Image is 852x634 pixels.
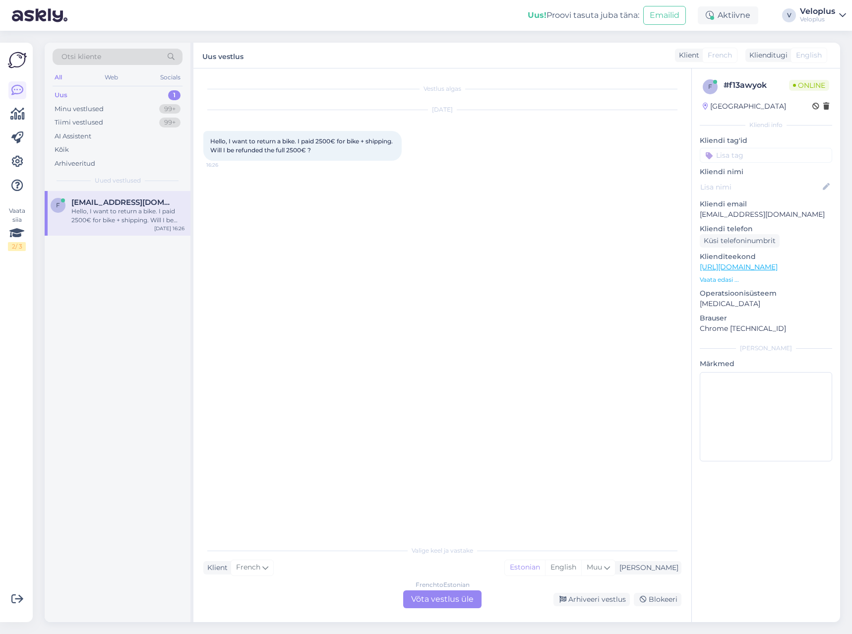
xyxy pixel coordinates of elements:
[159,104,181,114] div: 99+
[8,206,26,251] div: Vaata siia
[61,52,101,62] span: Otsi kliente
[700,288,832,299] p: Operatsioonisüsteem
[8,242,26,251] div: 2 / 3
[55,90,67,100] div: Uus
[210,137,394,154] span: Hello, I want to return a bike. I paid 2500€ for bike + shipping. Will I be refunded the full 250...
[703,101,786,112] div: [GEOGRAPHIC_DATA]
[159,118,181,127] div: 99+
[553,593,630,606] div: Arhiveeri vestlus
[700,313,832,323] p: Brauser
[103,71,120,84] div: Web
[700,252,832,262] p: Klienditeekond
[615,563,678,573] div: [PERSON_NAME]
[700,182,821,192] input: Lisa nimi
[55,118,103,127] div: Tiimi vestlused
[700,135,832,146] p: Kliendi tag'id
[55,104,104,114] div: Minu vestlused
[236,562,260,573] span: French
[634,593,681,606] div: Blokeeri
[545,560,581,575] div: English
[700,275,832,284] p: Vaata edasi ...
[95,176,141,185] span: Uued vestlused
[700,299,832,309] p: [MEDICAL_DATA]
[55,131,91,141] div: AI Assistent
[203,546,681,555] div: Valige keel ja vastake
[8,51,27,69] img: Askly Logo
[203,563,228,573] div: Klient
[416,580,470,589] div: French to Estonian
[403,590,482,608] div: Võta vestlus üle
[71,198,175,207] span: father.clos@gmail.com
[700,209,832,220] p: [EMAIL_ADDRESS][DOMAIN_NAME]
[55,159,95,169] div: Arhiveeritud
[745,50,788,61] div: Klienditugi
[700,224,832,234] p: Kliendi telefon
[55,145,69,155] div: Kõik
[528,9,639,21] div: Proovi tasuta juba täna:
[708,83,712,90] span: f
[56,201,60,209] span: f
[203,84,681,93] div: Vestlus algas
[643,6,686,25] button: Emailid
[782,8,796,22] div: V
[505,560,545,575] div: Estonian
[700,199,832,209] p: Kliendi email
[700,323,832,334] p: Chrome [TECHNICAL_ID]
[700,262,778,271] a: [URL][DOMAIN_NAME]
[708,50,732,61] span: French
[587,563,602,571] span: Muu
[202,49,243,62] label: Uus vestlus
[700,121,832,129] div: Kliendi info
[71,207,184,225] div: Hello, I want to return a bike. I paid 2500€ for bike + shipping. Will I be refunded the full 250...
[675,50,699,61] div: Klient
[53,71,64,84] div: All
[700,234,780,248] div: Küsi telefoninumbrit
[168,90,181,100] div: 1
[700,148,832,163] input: Lisa tag
[203,105,681,114] div: [DATE]
[700,167,832,177] p: Kliendi nimi
[158,71,183,84] div: Socials
[206,161,243,169] span: 16:26
[700,359,832,369] p: Märkmed
[698,6,758,24] div: Aktiivne
[796,50,822,61] span: English
[789,80,829,91] span: Online
[800,7,835,15] div: Veloplus
[528,10,547,20] b: Uus!
[154,225,184,232] div: [DATE] 16:26
[724,79,789,91] div: # f13awyok
[700,344,832,353] div: [PERSON_NAME]
[800,15,835,23] div: Veloplus
[800,7,846,23] a: VeloplusVeloplus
